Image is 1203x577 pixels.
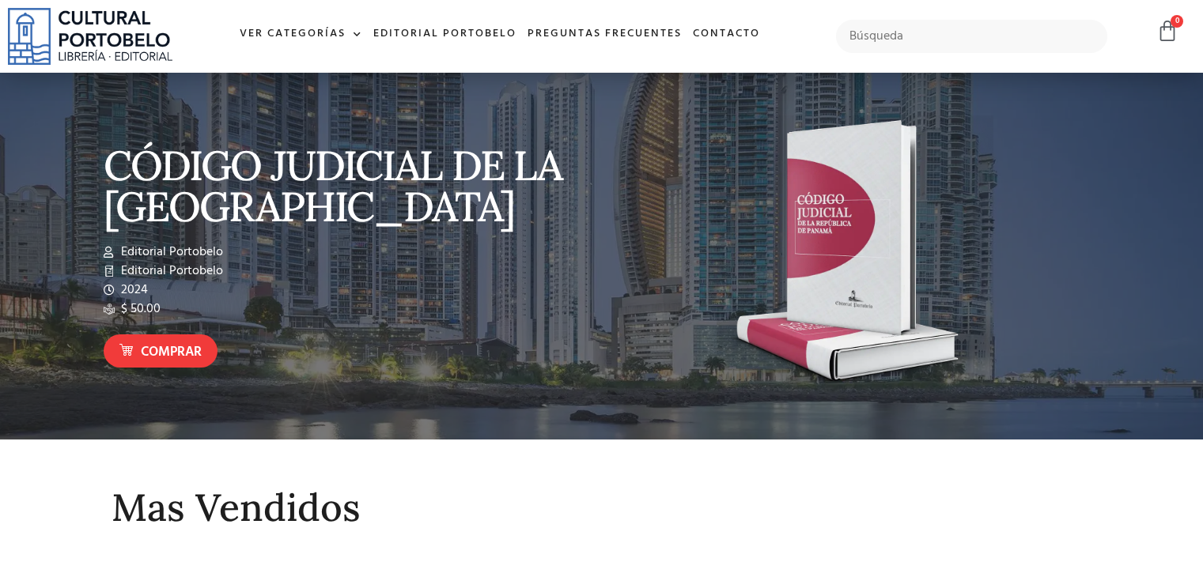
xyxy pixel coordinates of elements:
a: Editorial Portobelo [368,17,522,51]
span: Comprar [141,342,202,363]
a: Preguntas frecuentes [522,17,687,51]
a: Contacto [687,17,766,51]
span: Editorial Portobelo [117,262,223,281]
span: 0 [1171,15,1183,28]
a: 0 [1156,20,1178,43]
a: Comprar [104,334,218,368]
span: 2024 [117,281,148,300]
input: Búsqueda [836,20,1107,53]
span: Editorial Portobelo [117,243,223,262]
p: CÓDIGO JUDICIAL DE LA [GEOGRAPHIC_DATA] [104,145,594,227]
h2: Mas Vendidos [112,487,1092,529]
a: Ver Categorías [234,17,368,51]
span: $ 50.00 [117,300,161,319]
